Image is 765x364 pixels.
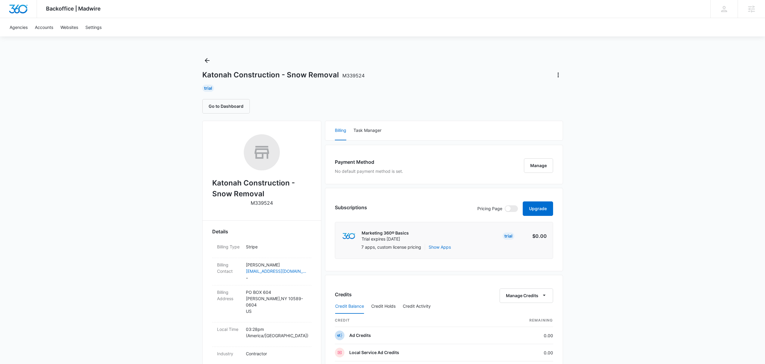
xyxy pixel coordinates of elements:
[31,18,57,36] a: Accounts
[429,244,451,250] button: Show Apps
[335,121,346,140] button: Billing
[342,73,365,79] span: M339524
[353,121,381,140] button: Task Manager
[553,70,563,80] button: Actions
[335,158,403,166] h3: Payment Method
[212,285,311,322] div: Billing AddressPO BOX 604[PERSON_NAME],NY 10589-0604US
[6,18,31,36] a: Agencies
[519,232,547,240] p: $0.00
[362,230,409,236] p: Marketing 360® Basics
[524,158,553,173] button: Manage
[246,262,307,268] p: [PERSON_NAME]
[523,201,553,216] button: Upgrade
[202,56,212,65] button: Back
[217,326,241,332] dt: Local Time
[202,85,214,92] div: Trial
[489,327,553,344] td: 0.00
[362,236,409,242] p: Trial expires [DATE]
[403,299,431,314] button: Credit Activity
[46,5,101,12] span: Backoffice | Madwire
[212,228,228,235] span: Details
[217,350,241,357] dt: Industry
[477,205,502,212] p: Pricing Page
[212,240,311,258] div: Billing TypeStripe
[335,299,364,314] button: Credit Balance
[217,262,241,274] dt: Billing Contact
[335,204,367,211] h3: Subscriptions
[246,326,307,339] p: 03:28pm ( America/[GEOGRAPHIC_DATA] )
[217,289,241,302] dt: Billing Address
[212,178,311,199] h2: Katonah Construction - Snow Removal
[342,233,355,239] img: marketing360Logo
[246,268,307,274] a: [EMAIL_ADDRESS][DOMAIN_NAME]
[246,289,307,314] p: PO BOX 604 [PERSON_NAME] , NY 10589-0604 US
[246,350,307,357] p: Contractor
[82,18,105,36] a: Settings
[349,350,399,356] p: Local Service Ad Credits
[335,168,403,174] p: No default payment method is set.
[489,314,553,327] th: Remaining
[361,244,421,250] p: 7 apps, custom license pricing
[57,18,82,36] a: Websites
[335,314,489,327] th: credit
[251,199,273,207] p: M339524
[371,299,396,314] button: Credit Holds
[500,288,553,303] button: Manage Credits
[212,258,311,285] div: Billing Contact[PERSON_NAME][EMAIL_ADDRESS][DOMAIN_NAME]-
[349,332,371,338] p: Ad Credits
[503,232,514,240] div: Trial
[217,244,241,250] dt: Billing Type
[489,344,553,361] td: 0.00
[202,70,365,79] h1: Katonah Construction - Snow Removal
[212,322,311,347] div: Local Time03:28pm (America/[GEOGRAPHIC_DATA])
[202,99,250,114] button: Go to Dashboard
[246,244,307,250] p: Stripe
[246,262,307,282] dd: -
[335,291,352,298] h3: Credits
